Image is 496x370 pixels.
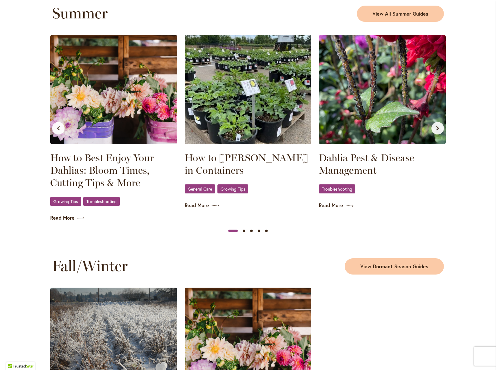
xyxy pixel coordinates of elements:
[345,258,444,275] a: View Dormant Season Guides
[255,227,263,235] button: Slide 4
[319,184,355,193] a: Troubleshooting
[319,152,446,177] a: Dahlia Pest & Disease Management
[50,152,177,189] a: How to Best Enjoy Your Dahlias: Bloom Times, Cutting Tips & More
[360,263,428,270] span: View Dormant Season Guides
[52,4,244,22] h2: Summer
[50,35,177,144] img: SID - DAHLIAS - BUCKETS
[50,214,177,222] a: Read More
[185,152,312,177] a: How to [PERSON_NAME] in Containers
[319,202,446,209] a: Read More
[372,10,428,17] span: View All Summer Guides
[263,227,270,235] button: Slide 5
[319,35,446,144] img: DAHLIAS - APHIDS
[50,197,177,207] div: ,
[217,184,248,193] a: Growing Tips
[431,122,444,134] button: Next slide
[188,187,212,191] span: General Care
[221,187,245,191] span: Growing Tips
[248,227,255,235] button: Slide 3
[357,6,444,22] a: View All Summer Guides
[185,184,312,194] div: ,
[185,184,215,193] a: General Care
[185,202,312,209] a: Read More
[322,187,352,191] span: Troubleshooting
[53,199,78,203] span: Growing Tips
[240,227,248,235] button: Slide 2
[228,227,238,235] button: Slide 1
[185,35,312,144] img: More Potted Dahlias!
[50,197,81,206] a: Growing Tips
[52,257,244,275] h2: Fall/Winter
[86,199,117,203] span: Troubleshooting
[83,197,120,206] a: Troubleshooting
[52,122,65,134] button: Previous slide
